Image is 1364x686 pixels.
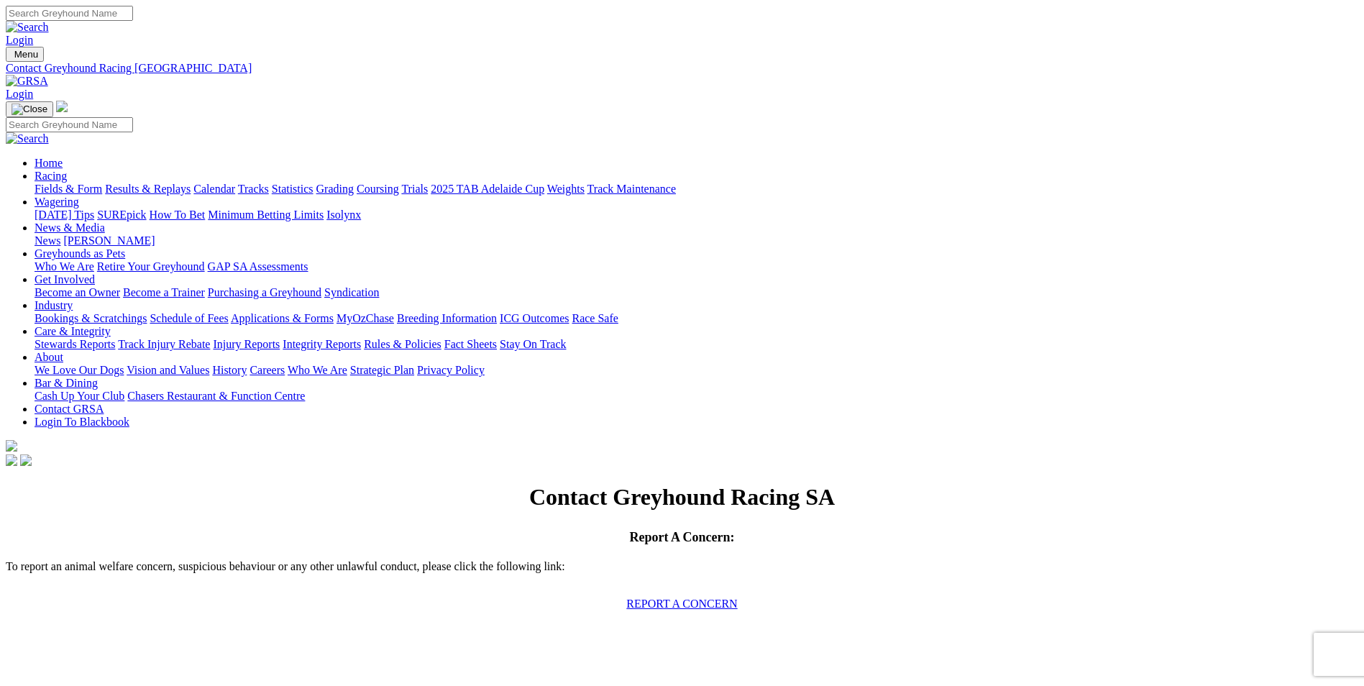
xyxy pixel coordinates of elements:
[6,484,1358,511] h1: Contact Greyhound Racing SA
[547,183,585,195] a: Weights
[35,247,125,260] a: Greyhounds as Pets
[35,183,102,195] a: Fields & Form
[6,454,17,466] img: facebook.svg
[35,170,67,182] a: Racing
[35,260,94,273] a: Who We Are
[97,209,146,221] a: SUREpick
[417,364,485,376] a: Privacy Policy
[6,132,49,145] img: Search
[324,286,379,298] a: Syndication
[6,62,1358,75] a: Contact Greyhound Racing [GEOGRAPHIC_DATA]
[500,338,566,350] a: Stay On Track
[35,183,1358,196] div: Racing
[316,183,354,195] a: Grading
[6,88,33,100] a: Login
[35,338,115,350] a: Stewards Reports
[35,351,63,363] a: About
[401,183,428,195] a: Trials
[35,196,79,208] a: Wagering
[35,416,129,428] a: Login To Blackbook
[12,104,47,115] img: Close
[630,530,735,544] span: Report A Concern:
[397,312,497,324] a: Breeding Information
[288,364,347,376] a: Who We Are
[127,364,209,376] a: Vision and Values
[6,117,133,132] input: Search
[587,183,676,195] a: Track Maintenance
[6,21,49,34] img: Search
[56,101,68,112] img: logo-grsa-white.png
[337,312,394,324] a: MyOzChase
[500,312,569,324] a: ICG Outcomes
[193,183,235,195] a: Calendar
[35,286,1358,299] div: Get Involved
[208,209,324,221] a: Minimum Betting Limits
[35,364,124,376] a: We Love Our Dogs
[35,157,63,169] a: Home
[35,286,120,298] a: Become an Owner
[118,338,210,350] a: Track Injury Rebate
[35,299,73,311] a: Industry
[283,338,361,350] a: Integrity Reports
[208,286,321,298] a: Purchasing a Greyhound
[35,325,111,337] a: Care & Integrity
[357,183,399,195] a: Coursing
[35,403,104,415] a: Contact GRSA
[213,338,280,350] a: Injury Reports
[444,338,497,350] a: Fact Sheets
[105,183,191,195] a: Results & Replays
[123,286,205,298] a: Become a Trainer
[35,364,1358,377] div: About
[626,598,737,610] a: REPORT A CONCERN
[35,338,1358,351] div: Care & Integrity
[6,560,1358,586] p: To report an animal welfare concern, suspicious behaviour or any other unlawful conduct, please c...
[431,183,544,195] a: 2025 TAB Adelaide Cup
[238,183,269,195] a: Tracks
[6,34,33,46] a: Login
[326,209,361,221] a: Isolynx
[6,75,48,88] img: GRSA
[350,364,414,376] a: Strategic Plan
[35,234,60,247] a: News
[150,209,206,221] a: How To Bet
[35,260,1358,273] div: Greyhounds as Pets
[35,390,124,402] a: Cash Up Your Club
[35,221,105,234] a: News & Media
[35,312,147,324] a: Bookings & Scratchings
[63,234,155,247] a: [PERSON_NAME]
[35,390,1358,403] div: Bar & Dining
[212,364,247,376] a: History
[35,377,98,389] a: Bar & Dining
[35,312,1358,325] div: Industry
[14,49,38,60] span: Menu
[6,6,133,21] input: Search
[250,364,285,376] a: Careers
[150,312,228,324] a: Schedule of Fees
[6,440,17,452] img: logo-grsa-white.png
[208,260,308,273] a: GAP SA Assessments
[20,454,32,466] img: twitter.svg
[35,273,95,285] a: Get Involved
[35,209,1358,221] div: Wagering
[364,338,441,350] a: Rules & Policies
[35,209,94,221] a: [DATE] Tips
[35,234,1358,247] div: News & Media
[572,312,618,324] a: Race Safe
[127,390,305,402] a: Chasers Restaurant & Function Centre
[231,312,334,324] a: Applications & Forms
[6,101,53,117] button: Toggle navigation
[97,260,205,273] a: Retire Your Greyhound
[272,183,313,195] a: Statistics
[6,47,44,62] button: Toggle navigation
